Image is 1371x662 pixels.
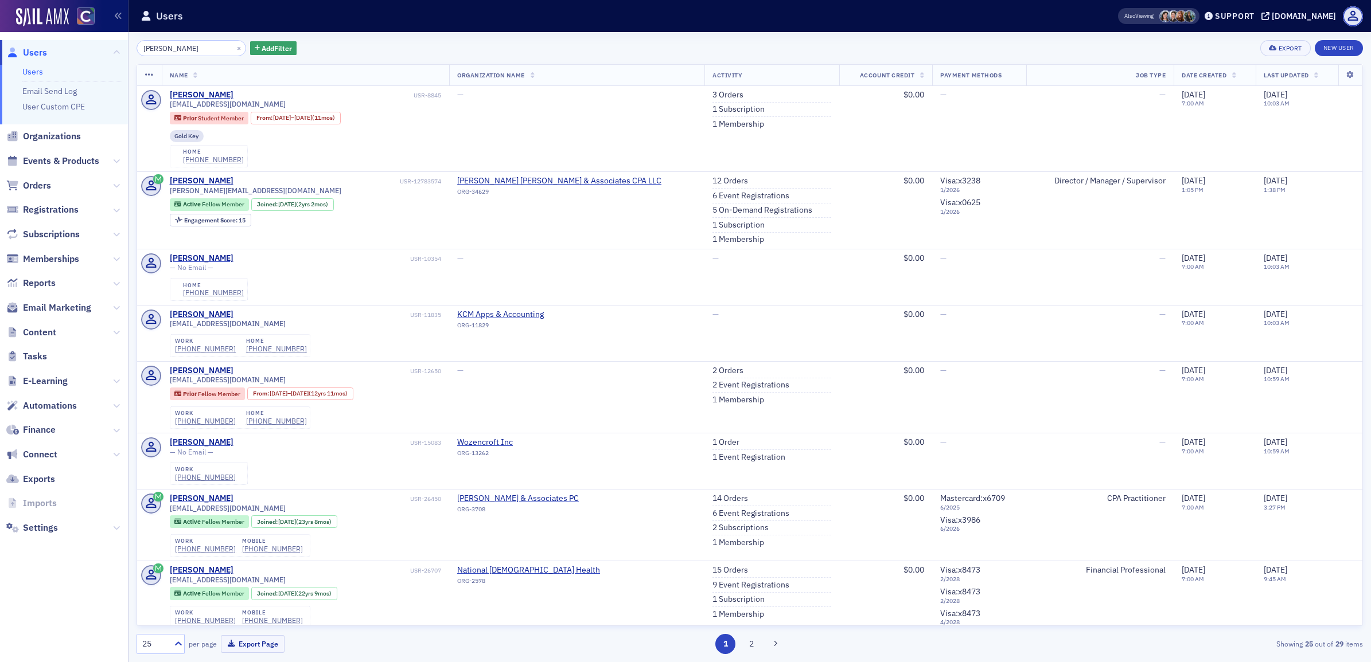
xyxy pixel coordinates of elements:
[940,608,980,618] span: Visa : x8473
[170,448,213,456] span: — No Email —
[170,319,286,328] span: [EMAIL_ADDRESS][DOMAIN_NAME]
[278,201,328,208] div: (2yrs 2mos)
[22,66,43,77] a: Users
[270,390,348,397] div: – (12yrs 11mos)
[940,437,947,447] span: —
[6,473,55,485] a: Exports
[183,282,244,289] div: home
[23,497,57,510] span: Imports
[235,439,441,446] div: USR-15083
[170,198,250,211] div: Active: Active: Fellow Member
[175,545,236,553] div: [PHONE_NUMBER]
[175,616,236,625] a: [PHONE_NUMBER]
[1182,263,1204,271] time: 7:00 AM
[23,424,56,436] span: Finance
[6,399,77,412] a: Automations
[1264,375,1290,383] time: 10:59 AM
[6,203,79,216] a: Registrations
[23,301,91,314] span: Email Marketing
[1182,319,1204,327] time: 7:00 AM
[23,350,47,363] span: Tasks
[23,399,77,412] span: Automations
[183,589,202,597] span: Active
[940,525,1018,532] span: 6 / 2026
[940,493,1005,503] span: Mastercard : x6709
[712,508,789,519] a: 6 Event Registrations
[940,597,1018,605] span: 2 / 2028
[712,594,765,605] a: 1 Subscription
[712,191,789,201] a: 6 Event Registrations
[175,410,236,417] div: work
[6,448,57,461] a: Connect
[278,589,296,597] span: [DATE]
[1182,71,1226,79] span: Date Created
[235,255,441,263] div: USR-10354
[1264,186,1286,194] time: 1:38 PM
[170,387,246,400] div: Prior: Prior: Fellow Member
[1182,99,1204,107] time: 7:00 AM
[457,437,562,448] span: Wozencroft Inc
[278,200,296,208] span: [DATE]
[174,590,244,597] a: Active Fellow Member
[170,263,213,272] span: — No Email —
[712,205,812,216] a: 5 On-Demand Registrations
[6,326,56,339] a: Content
[6,375,68,387] a: E-Learning
[1264,365,1287,375] span: [DATE]
[712,395,764,405] a: 1 Membership
[174,201,244,208] a: Active Fellow Member
[940,175,980,186] span: Visa : x3238
[23,253,79,265] span: Memberships
[170,587,250,600] div: Active: Active: Fellow Member
[712,71,742,79] span: Activity
[198,114,244,122] span: Student Member
[1182,365,1205,375] span: [DATE]
[1264,309,1287,319] span: [DATE]
[202,518,244,526] span: Fellow Member
[1332,623,1360,651] iframe: Intercom live chat
[962,639,1363,649] div: Showing out of items
[1182,175,1205,186] span: [DATE]
[183,155,244,164] div: [PHONE_NUMBER]
[1182,493,1205,503] span: [DATE]
[170,130,204,142] div: Gold Key
[175,473,236,481] a: [PHONE_NUMBER]
[170,565,233,575] div: [PERSON_NAME]
[156,9,183,23] h1: Users
[77,7,95,25] img: SailAMX
[246,410,307,417] div: home
[257,518,279,526] span: Joined :
[1159,10,1171,22] span: Stacy Svendsen
[189,639,217,649] label: per page
[1264,175,1287,186] span: [DATE]
[183,114,198,122] span: Prior
[712,452,785,463] a: 1 Event Registration
[712,380,789,390] a: 2 Event Registrations
[23,203,79,216] span: Registrations
[457,506,579,517] div: ORG-3708
[170,253,233,264] div: [PERSON_NAME]
[940,89,947,100] span: —
[457,310,562,320] span: KCM Apps & Accounting
[246,417,307,425] a: [PHONE_NUMBER]
[1159,437,1166,447] span: —
[235,311,441,319] div: USR-11835
[23,473,55,485] span: Exports
[712,609,764,620] a: 1 Membership
[251,515,337,528] div: Joined: 2002-01-29 00:00:00
[16,8,69,26] img: SailAMX
[175,609,236,616] div: work
[23,46,47,59] span: Users
[170,437,233,448] div: [PERSON_NAME]
[175,417,236,425] a: [PHONE_NUMBER]
[170,90,233,100] div: [PERSON_NAME]
[1303,639,1315,649] strong: 25
[270,389,287,397] span: [DATE]
[170,176,233,186] div: [PERSON_NAME]
[860,71,914,79] span: Account Credit
[940,586,980,597] span: Visa : x8473
[903,365,924,375] span: $0.00
[1260,40,1310,56] button: Export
